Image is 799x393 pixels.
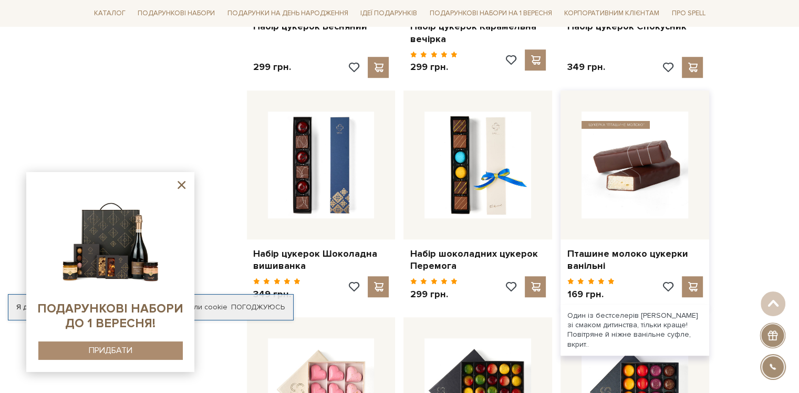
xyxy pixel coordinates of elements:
a: Корпоративним клієнтам [560,4,663,22]
a: Набір цукерок Карамельна вечірка [410,21,546,45]
a: Подарункові набори [133,5,219,22]
a: Погоджуюсь [231,303,285,312]
p: 299 грн. [410,288,458,300]
img: Пташине молоко цукерки ванільні [582,112,688,218]
a: Ідеї подарунків [356,5,421,22]
a: Подарунки на День народження [223,5,352,22]
p: 169 грн. [567,288,615,300]
a: Набір цукерок Спокусник [567,21,703,33]
a: Набір цукерок Шоколадна вишиванка [253,248,389,273]
a: Пташине молоко цукерки ванільні [567,248,703,273]
a: Набір шоколадних цукерок Перемога [410,248,546,273]
p: 349 грн. [253,288,301,300]
div: Один із бестселерів [PERSON_NAME] зі смаком дитинства, тільки краще! Повітряне й ніжне ванільне с... [561,305,709,356]
p: 299 грн. [253,61,291,73]
p: 299 грн. [410,61,458,73]
a: Про Spell [668,5,710,22]
div: Я дозволяю [DOMAIN_NAME] використовувати [8,303,293,312]
p: 349 грн. [567,61,605,73]
a: файли cookie [180,303,227,311]
a: Набір цукерок Весняний [253,21,389,33]
a: Подарункові набори на 1 Вересня [426,4,556,22]
a: Каталог [90,5,130,22]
